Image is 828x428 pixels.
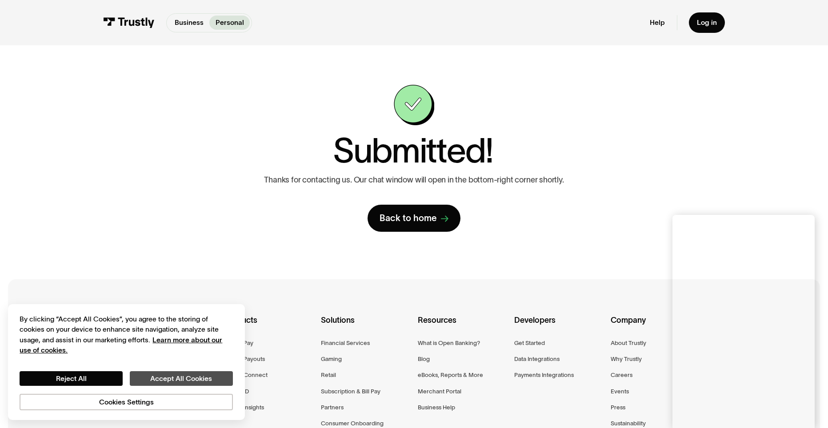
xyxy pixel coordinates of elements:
div: Developers [514,314,604,339]
div: Cookie banner [8,304,245,420]
a: Trustly Connect [224,370,268,380]
img: Trustly Logo [103,17,154,28]
button: Cookies Settings [20,394,233,410]
div: By clicking “Accept All Cookies”, you agree to the storing of cookies on your device to enhance s... [20,314,233,355]
a: Press [611,403,625,413]
a: Trustly Insights [224,403,264,413]
a: Financial Services [321,338,370,349]
h1: Submitted! [333,133,493,168]
p: Personal [216,17,244,28]
a: Payments Integrations [514,370,574,380]
a: Back to home [368,205,460,232]
a: More information about your privacy, opens in a new tab [20,336,222,354]
iframe: Chat Window [672,215,815,428]
div: Solutions [321,314,410,339]
a: Get Started [514,338,545,349]
p: Thanks for contacting us. Our chat window will open in the bottom-right corner shortly. [264,175,564,185]
div: Back to home [380,213,437,224]
div: Products [224,314,314,339]
p: Business [175,17,204,28]
a: Personal [209,16,250,30]
a: What is Open Banking? [418,338,480,349]
a: Gaming [321,354,342,365]
div: Log in [697,18,717,27]
a: Partners [321,403,344,413]
div: Resources [418,314,507,339]
a: Log in [689,12,725,33]
a: Why Trustly [611,354,642,365]
a: Data Integrations [514,354,560,365]
a: Business [169,16,210,30]
a: Retail [321,370,336,380]
a: eBooks, Reports & More [418,370,483,380]
button: Accept All Cookies [130,371,233,386]
button: Reject All [20,371,123,386]
a: Trustly Payouts [224,354,265,365]
a: About Trustly [611,338,646,349]
a: Careers [611,370,632,380]
a: Blog [418,354,430,365]
a: Merchant Portal [418,387,461,397]
a: Help [650,18,665,27]
a: Events [611,387,629,397]
a: Business Help [418,403,455,413]
div: Privacy [20,314,233,410]
a: Subscription & Bill Pay [321,387,380,397]
div: Company [611,314,700,339]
